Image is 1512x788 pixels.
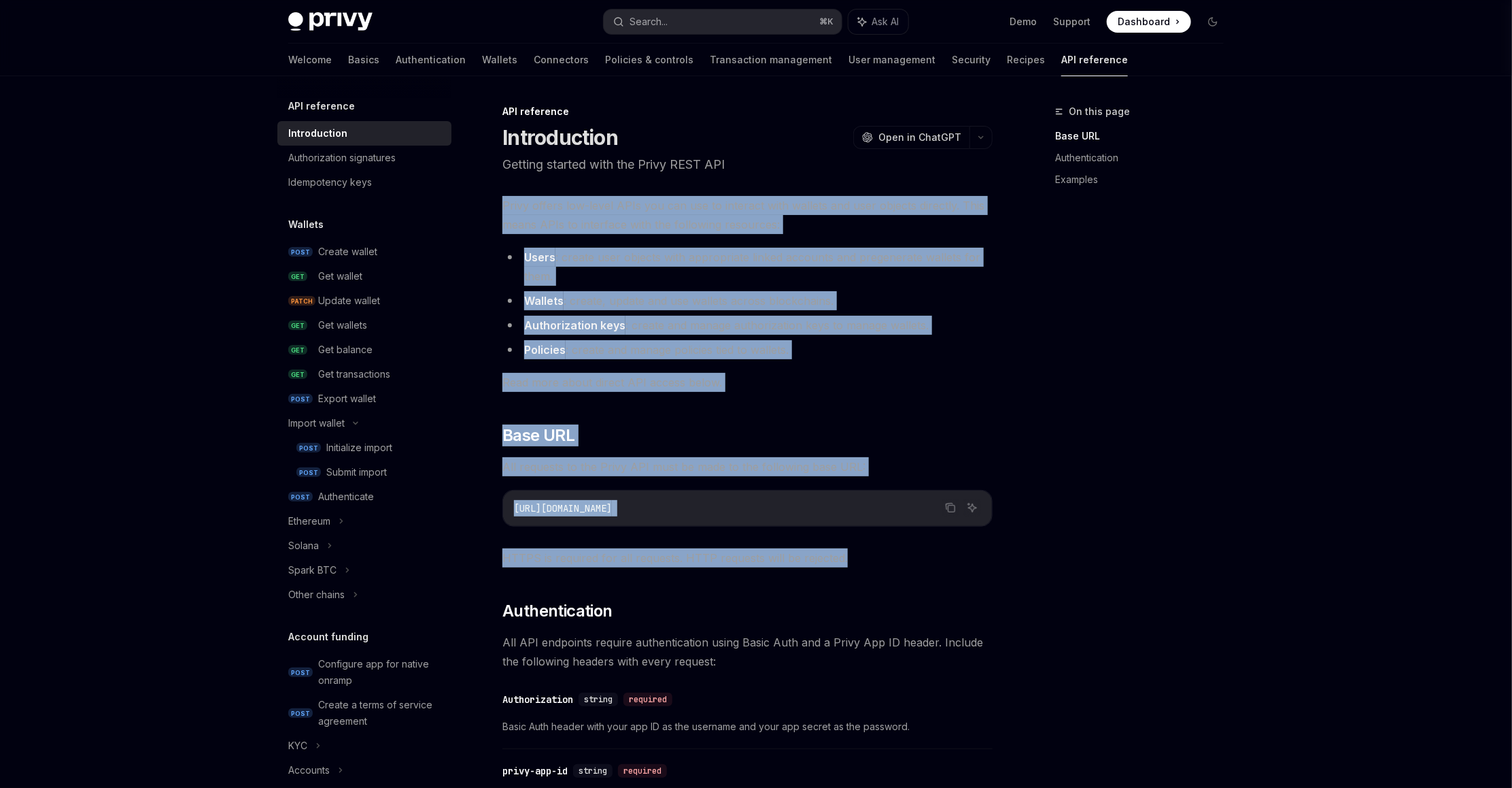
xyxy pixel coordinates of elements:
div: privy-app-id [502,764,568,778]
img: dark logo [288,12,373,31]
span: string [579,766,607,776]
a: Examples [1055,169,1235,191]
span: POST [296,467,321,478]
span: POST [288,492,313,502]
span: Basic Auth header with your app ID as the username and your app secret as the password. [502,719,993,735]
div: Introduction [288,125,347,142]
h5: Account funding [288,629,368,645]
a: Welcome [288,44,332,76]
a: Idempotency keys [277,170,451,195]
a: POSTInitialize import [277,436,451,460]
a: Authentication [396,44,466,76]
li: : create and manage authorization keys to manage wallets. [502,316,993,335]
button: Ask AI [963,499,981,516]
span: Authentication [502,600,613,622]
li: : create, update and use wallets across blockchains. [502,291,993,310]
span: [URL][DOMAIN_NAME] [514,502,612,514]
a: POSTExport wallet [277,387,451,411]
span: Dashboard [1118,15,1170,29]
div: Get wallet [318,268,362,284]
div: Get wallets [318,317,367,333]
button: Toggle dark mode [1202,11,1224,33]
li: : create user objects with appropriate linked accounts and pregenerate wallets for them. [502,248,993,286]
h5: API reference [288,98,355,114]
a: Demo [1010,15,1037,29]
span: POST [288,668,313,678]
div: KYC [288,738,307,754]
div: Idempotency keys [288,174,372,191]
a: POSTCreate a terms of service agreement [277,693,451,734]
a: Base URL [1055,125,1235,147]
span: Open in ChatGPT [878,131,961,144]
strong: Wallets [524,294,564,308]
button: Open in ChatGPT [853,126,969,149]
div: Authenticate [318,489,374,505]
div: Other chains [288,587,345,603]
span: GET [288,321,307,331]
button: Search...⌘K [604,10,842,34]
span: POST [288,247,313,257]
span: ⌘ K [819,16,834,27]
div: Submit import [326,464,387,480]
div: Import wallet [288,415,345,431]
span: GET [288,370,307,380]
div: Search... [630,14,668,30]
h5: Wallets [288,216,324,233]
a: Recipes [1007,44,1045,76]
span: Read more about direct API access below. [502,373,993,392]
a: Dashboard [1107,11,1191,33]
span: All API endpoints require authentication using Basic Auth and a Privy App ID header. Include the ... [502,633,993,671]
span: GET [288,345,307,355]
span: All requests to the Privy API must be made to the following base URL: [502,457,993,476]
span: string [584,694,613,705]
div: required [623,693,672,706]
div: Get transactions [318,366,390,382]
a: Introduction [277,121,451,146]
strong: Policies [524,343,566,357]
a: Policies & controls [605,44,693,76]
a: Connectors [534,44,589,76]
span: PATCH [288,296,315,306]
a: POSTAuthenticate [277,485,451,509]
div: Authorization [502,693,573,706]
span: POST [288,708,313,719]
strong: Users [524,250,555,264]
a: GETGet balance [277,338,451,362]
a: POSTCreate wallet [277,240,451,264]
a: PATCHUpdate wallet [277,289,451,313]
div: Configure app for native onramp [318,656,443,689]
div: API reference [502,105,993,118]
span: GET [288,272,307,282]
div: required [618,764,667,778]
button: Ask AI [848,10,908,34]
div: Get balance [318,342,373,358]
div: Ethereum [288,513,330,529]
a: Wallets [482,44,517,76]
a: GETGet wallets [277,313,451,338]
a: Security [952,44,991,76]
p: Getting started with the Privy REST API [502,155,993,174]
a: POSTSubmit import [277,460,451,485]
a: Support [1053,15,1090,29]
a: GETGet transactions [277,362,451,387]
div: Initialize import [326,440,392,456]
a: Transaction management [710,44,832,76]
strong: Authorization keys [524,318,625,332]
h1: Introduction [502,125,618,150]
span: On this page [1069,103,1130,120]
a: Authentication [1055,147,1235,169]
div: Create a terms of service agreement [318,697,443,729]
div: Spark BTC [288,562,337,578]
div: Update wallet [318,293,380,309]
div: Authorization signatures [288,150,396,166]
span: Privy offers low-level APIs you can use to interact with wallets and user objects directly. This ... [502,196,993,234]
li: : create and manage policies tied to wallets. [502,340,993,359]
span: POST [296,443,321,453]
div: Create wallet [318,244,377,260]
span: Base URL [502,425,574,446]
a: API reference [1061,44,1128,76]
button: Copy the contents from the code block [942,499,959,516]
span: HTTPS is required for all requests. HTTP requests will be rejected. [502,548,993,568]
a: GETGet wallet [277,264,451,289]
span: POST [288,394,313,404]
